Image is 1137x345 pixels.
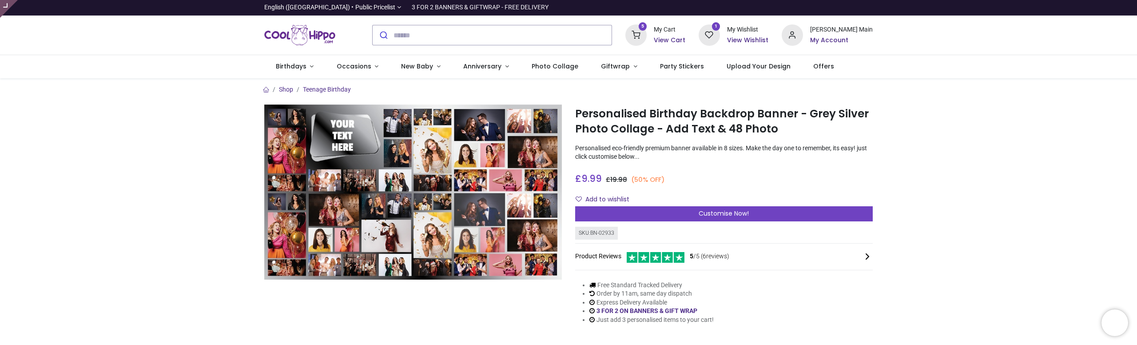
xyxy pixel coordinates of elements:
div: [PERSON_NAME] Main [810,25,873,34]
sup: 5 [639,22,647,31]
li: Free Standard Tracked Delivery [589,281,714,290]
span: Public Pricelist [355,3,395,12]
span: 9.99 [581,172,602,185]
a: 1 [699,31,720,38]
div: 3 FOR 2 BANNERS & GIFTWRAP - FREE DELIVERY [412,3,549,12]
span: Occasions [337,62,371,71]
a: 3 FOR 2 ON BANNERS & GIFT WRAP [596,307,697,314]
div: SKU: BN-02933 [575,227,618,240]
li: Express Delivery Available [589,298,714,307]
a: New Baby [390,55,452,78]
span: £ [575,172,602,185]
h1: Personalised Birthday Backdrop Banner - Grey Silver Photo Collage - Add Text & 48 Photo [575,106,873,137]
a: Birthdays [264,55,325,78]
li: Just add 3 personalised items to your cart! [589,316,714,325]
a: Giftwrap [589,55,648,78]
a: View Wishlist [727,36,768,45]
button: Submit [373,25,394,45]
a: Shop [279,86,293,93]
span: Customise Now! [699,209,749,218]
iframe: Customer reviews powered by Trustpilot [686,3,873,12]
div: My Wishlist [727,25,768,34]
div: Product Reviews [575,251,873,263]
div: My Cart [654,25,685,34]
sup: 1 [712,22,720,31]
p: Personalised eco-friendly premium banner available in 8 sizes. Make the day one to remember, its ... [575,144,873,161]
small: (50% OFF) [631,175,665,185]
span: 19.98 [610,175,627,184]
a: Teenage Birthday [303,86,351,93]
span: Birthdays [276,62,306,71]
span: Upload Your Design [727,62,791,71]
span: Giftwrap [601,62,630,71]
i: Add to wishlist [576,196,582,202]
img: Cool Hippo [264,23,335,48]
span: Offers [813,62,834,71]
span: Anniversary [463,62,501,71]
img: Personalised Birthday Backdrop Banner - Grey Silver Photo Collage - Add Text & 48 Photo [264,104,562,280]
a: English ([GEOGRAPHIC_DATA]) •Public Pricelist [264,3,401,12]
span: New Baby [401,62,433,71]
span: Party Stickers [660,62,704,71]
li: Order by 11am, same day dispatch [589,289,714,298]
span: Photo Collage [532,62,578,71]
a: Anniversary [452,55,520,78]
button: Add to wishlistAdd to wishlist [575,192,637,207]
span: 5 [690,253,693,260]
span: £ [606,175,627,184]
a: 5 [625,31,647,38]
a: Occasions [325,55,390,78]
a: View Cart [654,36,685,45]
a: My Account [810,36,873,45]
a: Logo of Cool Hippo [264,23,335,48]
iframe: Brevo live chat [1101,309,1128,336]
span: /5 ( 6 reviews) [690,252,729,261]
